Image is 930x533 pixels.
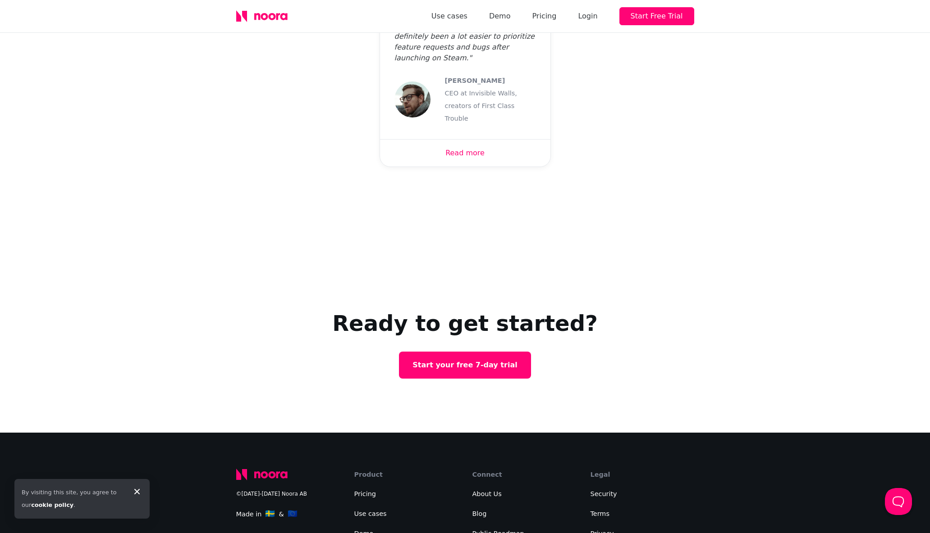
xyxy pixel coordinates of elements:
[265,509,275,518] span: 🇸🇪
[591,510,609,517] a: Terms
[394,81,431,117] img: Niels Wetterberg
[885,488,912,515] iframe: Help Scout Beacon - Open
[619,7,694,25] button: Start Free Trial
[31,501,73,508] a: cookie policy
[236,507,340,520] div: Made in &
[445,149,485,157] a: Read more
[394,9,536,63] p: " We're a small team compared to our player base. With Noora it has definitely been a lot easier ...
[472,510,487,517] a: Blog
[22,486,124,511] div: By visiting this site, you agree to our .
[354,510,387,517] a: Use cases
[445,87,536,125] div: CEO at Invisible Walls, creators of First Class Trouble
[445,74,536,87] div: [PERSON_NAME]
[472,469,576,480] div: Connect
[332,309,598,337] h2: Ready to get started?
[578,10,597,23] div: Login
[532,10,556,23] a: Pricing
[399,352,531,379] a: Start your free 7-day trial
[472,490,502,497] a: About Us
[236,488,340,500] div: ©[DATE]-[DATE] Noora AB
[354,490,376,497] a: Pricing
[591,490,617,497] a: Security
[591,469,694,480] div: Legal
[354,469,458,480] div: Product
[431,10,467,23] a: Use cases
[489,10,511,23] a: Demo
[288,509,298,518] span: 🇪🇺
